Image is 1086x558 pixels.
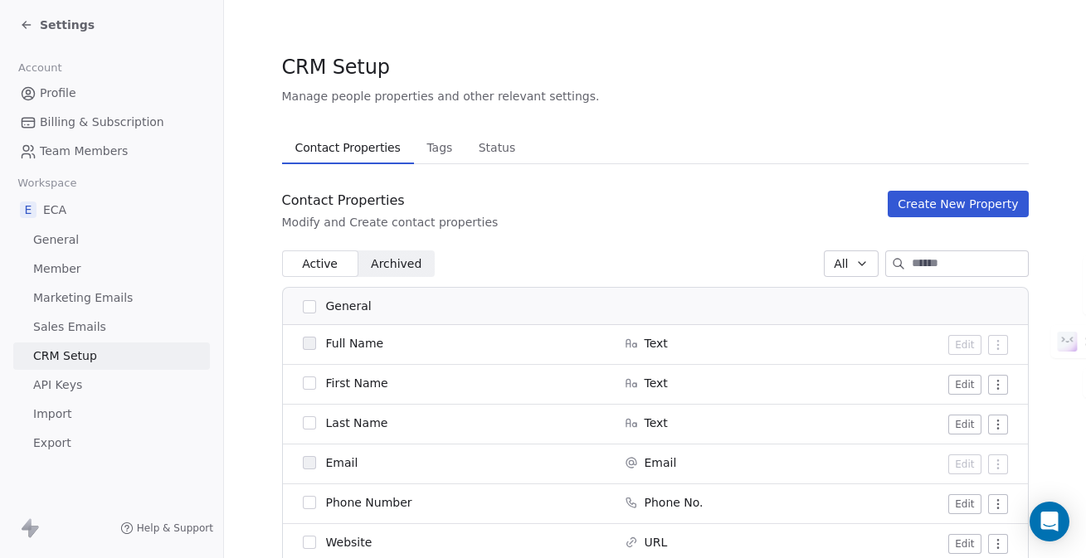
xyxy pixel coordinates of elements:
[13,138,210,165] a: Team Members
[11,171,84,196] span: Workspace
[33,376,82,394] span: API Keys
[11,56,69,80] span: Account
[948,335,981,355] button: Edit
[326,298,372,315] span: General
[282,214,499,230] div: Modify and Create contact properties
[33,434,71,452] span: Export
[282,88,600,104] span: Manage people properties and other relevant settings.
[40,85,76,102] span: Profile
[326,494,412,511] span: Phone Number
[1030,502,1069,541] div: Open Intercom Messenger
[326,534,373,551] span: Website
[326,375,388,391] span: First Name
[33,260,81,278] span: Member
[326,454,358,471] span: Email
[13,80,210,107] a: Profile
[40,143,128,160] span: Team Members
[948,534,981,554] button: Edit
[20,17,95,33] a: Settings
[13,226,210,254] a: General
[13,429,210,457] a: Export
[20,201,37,218] span: E
[13,400,210,428] a: Import
[33,405,71,423] span: Import
[13,371,210,399] a: API Keys
[120,522,213,535] a: Help & Support
[888,191,1028,217] button: Create New Property
[282,55,390,80] span: CRM Setup
[645,335,668,352] span: Text
[43,201,66,218] span: ECA
[645,375,668,391] span: Text
[948,415,981,434] button: Edit
[289,136,407,159] span: Contact Properties
[13,313,210,341] a: Sales Emails
[40,114,164,131] span: Billing & Subscription
[948,454,981,474] button: Edit
[645,494,704,511] span: Phone No.
[420,136,459,159] span: Tags
[33,231,79,249] span: General
[13,255,210,283] a: Member
[13,342,210,370] a: CRM Setup
[834,255,848,273] span: All
[948,375,981,395] button: Edit
[33,289,133,307] span: Marketing Emails
[326,415,388,431] span: Last Name
[13,109,210,136] a: Billing & Subscription
[645,534,668,551] span: URL
[645,454,677,471] span: Email
[645,415,668,431] span: Text
[326,335,384,352] span: Full Name
[13,284,210,312] a: Marketing Emails
[33,347,97,365] span: CRM Setup
[371,255,421,273] span: Archived
[33,318,106,336] span: Sales Emails
[948,494,981,514] button: Edit
[282,191,499,211] div: Contact Properties
[137,522,213,535] span: Help & Support
[40,17,95,33] span: Settings
[472,136,523,159] span: Status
